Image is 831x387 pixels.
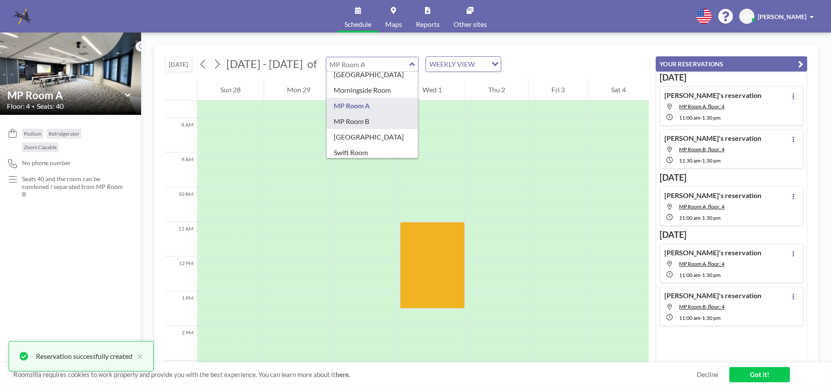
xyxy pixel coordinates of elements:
[679,303,725,310] span: MP Room B, floor: 4
[327,82,418,98] div: Morningside Room
[729,367,790,382] a: Got it!
[700,114,702,121] span: -
[264,79,333,101] div: Mon 29
[679,103,725,110] span: MP Room A, floor: 4
[679,146,725,153] span: MP Room B, floor: 4
[416,21,440,28] span: Reports
[528,79,588,101] div: Fri 3
[165,57,192,72] button: [DATE]
[664,248,761,257] h4: [PERSON_NAME]'s reservation
[327,145,418,160] div: Swift Room
[700,272,702,278] span: -
[702,272,721,278] span: 1:30 PM
[664,134,761,143] h4: [PERSON_NAME]'s reservation
[660,72,803,83] h3: [DATE]
[465,79,528,101] div: Thu 2
[165,118,197,153] div: 8 AM
[226,57,303,70] span: [DATE] - [DATE]
[37,102,64,111] span: Seats: 40
[679,114,700,121] span: 11:00 AM
[36,351,132,361] div: Reservation successfully created
[664,191,761,200] h4: [PERSON_NAME]'s reservation
[400,79,465,101] div: Wed 1
[700,157,702,164] span: -
[385,21,402,28] span: Maps
[664,291,761,300] h4: [PERSON_NAME]'s reservation
[327,98,418,114] div: MP Room A
[660,229,803,240] h3: [DATE]
[697,371,718,379] a: Decline
[428,59,477,70] span: WEEKLY VIEW
[327,114,418,129] div: MP Room B
[7,102,30,111] span: Floor: 4
[165,222,197,257] div: 11 AM
[679,260,725,267] span: MP Room A, floor: 4
[307,57,317,71] span: of
[702,315,721,321] span: 1:30 PM
[165,257,197,291] div: 12 PM
[679,215,700,221] span: 11:00 AM
[454,21,487,28] span: Other sites
[426,57,501,72] div: Search for option
[679,272,700,278] span: 11:00 AM
[664,91,761,100] h4: [PERSON_NAME]'s reservation
[22,175,124,198] p: Seats 40 and the room can be combined / separated from MP Room B
[165,153,197,187] div: 9 AM
[700,215,702,221] span: -
[588,79,649,101] div: Sat 4
[165,83,197,118] div: 7 AM
[24,144,57,150] span: Zoom Capable
[165,326,197,361] div: 2 PM
[14,8,31,25] img: organization-logo
[327,67,418,82] div: [GEOGRAPHIC_DATA]
[22,159,71,167] span: No phone number
[702,215,721,221] span: 1:30 PM
[48,130,80,137] span: Refridgerator
[656,56,807,72] button: YOUR RESERVATIONS
[197,79,264,101] div: Sun 28
[702,157,721,164] span: 1:30 PM
[345,21,371,28] span: Schedule
[7,89,125,101] input: MP Room A
[679,315,700,321] span: 11:00 AM
[702,114,721,121] span: 1:30 PM
[477,59,486,70] input: Search for option
[679,203,725,210] span: MP Room A, floor: 4
[24,130,42,137] span: Podium
[165,291,197,326] div: 1 PM
[335,371,350,378] a: here.
[679,157,700,164] span: 11:30 AM
[165,187,197,222] div: 10 AM
[700,315,702,321] span: -
[13,371,697,379] span: Roomzilla requires cookies to work properly and provide you with the best experience. You can lea...
[32,104,35,109] span: •
[660,172,803,183] h3: [DATE]
[132,351,143,361] button: close
[758,13,806,20] span: [PERSON_NAME]
[742,13,752,20] span: AM
[326,57,409,72] input: MP Room A
[327,129,418,145] div: [GEOGRAPHIC_DATA]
